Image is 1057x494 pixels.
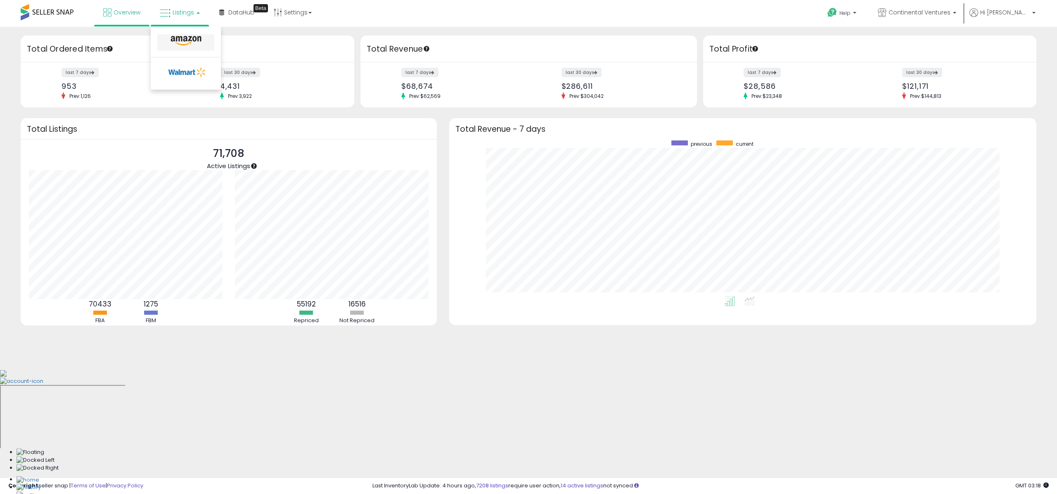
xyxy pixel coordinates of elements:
[902,68,942,77] label: last 30 days
[207,161,250,170] span: Active Listings
[744,82,863,90] div: $28,586
[27,126,431,132] h3: Total Listings
[401,68,438,77] label: last 7 days
[736,140,754,147] span: current
[297,299,316,309] b: 55192
[173,8,194,17] span: Listings
[228,8,254,17] span: DataHub
[250,162,258,170] div: Tooltip anchor
[220,82,340,90] div: 4,431
[744,68,781,77] label: last 7 days
[405,93,445,100] span: Prev: $62,569
[423,45,430,52] div: Tooltip anchor
[367,43,691,55] h3: Total Revenue
[980,8,1030,17] span: Hi [PERSON_NAME]
[282,317,331,325] div: Repriced
[969,8,1036,27] a: Hi [PERSON_NAME]
[747,93,786,100] span: Prev: $23,348
[821,1,865,27] a: Help
[17,449,44,456] img: Floating
[17,464,59,472] img: Docked Right
[839,9,851,17] span: Help
[455,126,1031,132] h3: Total Revenue - 7 days
[144,299,158,309] b: 1275
[565,93,608,100] span: Prev: $304,042
[65,93,95,100] span: Prev: 1,126
[224,93,256,100] span: Prev: 3,922
[906,93,946,100] span: Prev: $144,813
[691,140,712,147] span: previous
[348,299,366,309] b: 16516
[889,8,950,17] span: Continental Ventures
[562,82,683,90] div: $286,611
[106,45,114,52] div: Tooltip anchor
[62,82,181,90] div: 953
[562,68,602,77] label: last 30 days
[114,8,140,17] span: Overview
[254,4,268,12] div: Tooltip anchor
[62,68,99,77] label: last 7 days
[17,476,39,484] img: Home
[332,317,382,325] div: Not Repriced
[220,68,260,77] label: last 30 days
[751,45,759,52] div: Tooltip anchor
[17,456,55,464] img: Docked Left
[207,146,250,161] p: 71,708
[126,317,176,325] div: FBM
[17,484,41,492] img: History
[76,317,125,325] div: FBA
[902,82,1022,90] div: $121,171
[89,299,111,309] b: 70433
[827,7,837,18] i: Get Help
[401,82,522,90] div: $68,674
[27,43,348,55] h3: Total Ordered Items
[709,43,1031,55] h3: Total Profit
